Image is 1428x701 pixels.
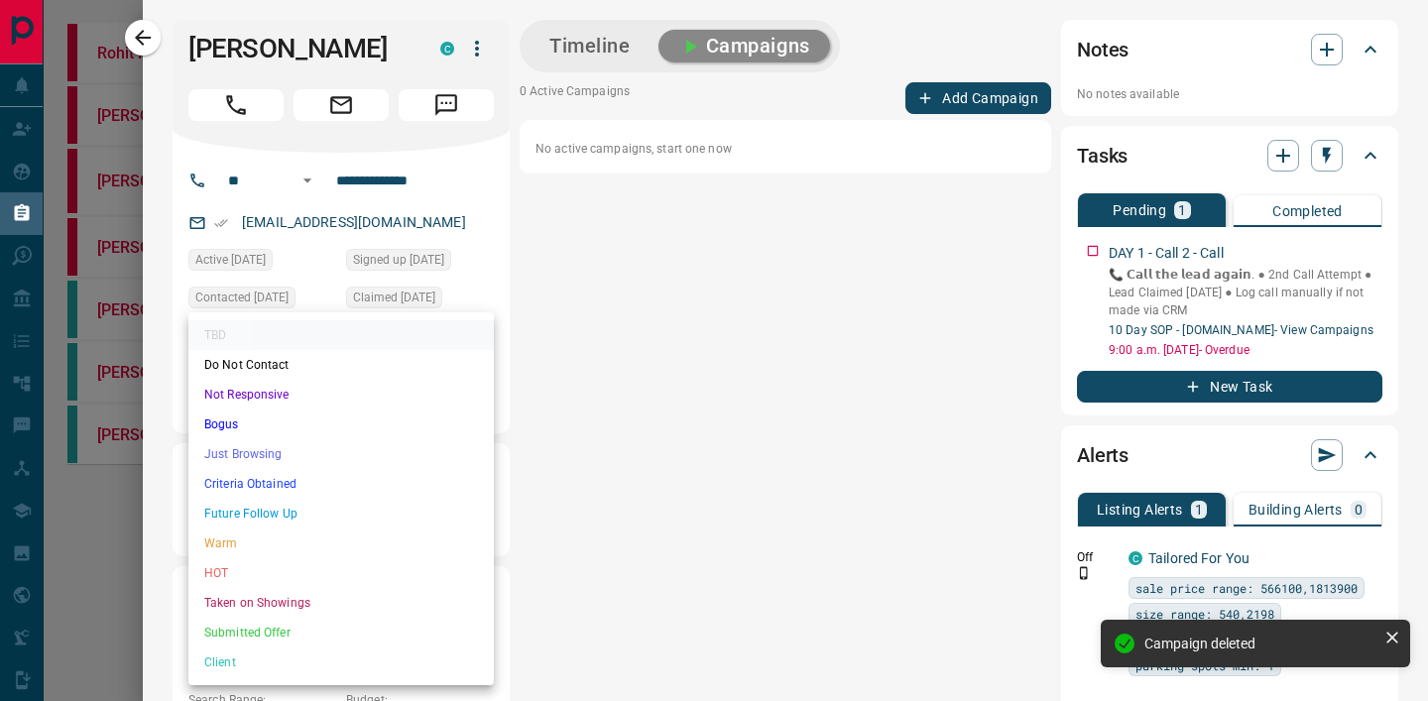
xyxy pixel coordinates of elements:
li: Bogus [188,409,494,439]
li: Warm [188,528,494,558]
li: Criteria Obtained [188,469,494,499]
li: Future Follow Up [188,499,494,528]
div: Campaign deleted [1144,636,1376,651]
li: Taken on Showings [188,588,494,618]
li: Client [188,647,494,677]
li: Not Responsive [188,380,494,409]
li: Submitted Offer [188,618,494,647]
li: HOT [188,558,494,588]
li: Do Not Contact [188,350,494,380]
li: Just Browsing [188,439,494,469]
